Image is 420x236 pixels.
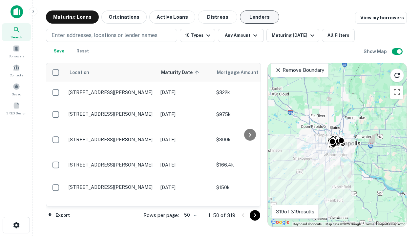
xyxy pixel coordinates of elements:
[216,111,282,118] p: $975k
[10,72,23,78] span: Contacts
[240,10,279,24] button: Lenders
[69,69,89,76] span: Location
[69,137,154,143] p: [STREET_ADDRESS][PERSON_NAME]
[6,110,27,116] span: SREO Search
[72,45,93,58] button: Reset
[198,10,237,24] button: Distress
[161,69,201,76] span: Maturity Date
[355,12,407,24] a: View my borrowers
[157,63,213,82] th: Maturity Date
[46,29,177,42] button: Enter addresses, locations or lender names
[390,86,403,99] button: Toggle fullscreen view
[272,31,316,39] div: Maturing [DATE]
[160,161,210,168] p: [DATE]
[46,10,99,24] button: Maturing Loans
[269,218,291,226] img: Google
[293,222,322,226] button: Keyboard shortcuts
[69,89,154,95] p: [STREET_ADDRESS][PERSON_NAME]
[2,42,31,60] a: Borrowers
[2,23,31,41] a: Search
[2,80,31,98] a: Saved
[275,66,324,74] p: Remove Boundary
[160,184,210,191] p: [DATE]
[12,91,21,97] span: Saved
[269,218,291,226] a: Open this area in Google Maps (opens a new window)
[52,31,157,39] p: Enter addresses, locations or lender names
[325,222,361,226] span: Map data ©2025 Google
[250,210,260,221] button: Go to next page
[46,210,72,220] button: Export
[216,136,282,143] p: $300k
[213,63,285,82] th: Mortgage Amount
[160,206,210,213] p: [DATE]
[378,222,405,226] a: Report a map error
[276,208,314,216] p: 319 of 319 results
[69,184,154,190] p: [STREET_ADDRESS][PERSON_NAME]
[49,45,70,58] button: Save your search to get updates of matches that match your search criteria.
[2,61,31,79] a: Contacts
[218,29,264,42] button: Any Amount
[10,5,23,18] img: capitalize-icon.png
[216,184,282,191] p: $150k
[181,210,198,220] div: 50
[65,63,157,82] th: Location
[216,206,282,213] p: $400k
[69,162,154,168] p: [STREET_ADDRESS][PERSON_NAME]
[268,63,407,226] div: 0 0
[160,111,210,118] p: [DATE]
[160,136,210,143] p: [DATE]
[322,29,355,42] button: All Filters
[365,222,374,226] a: Terms (opens in new tab)
[217,69,267,76] span: Mortgage Amount
[208,211,235,219] p: 1–50 of 319
[216,89,282,96] p: $322k
[9,53,24,59] span: Borrowers
[266,29,319,42] button: Maturing [DATE]
[69,111,154,117] p: [STREET_ADDRESS][PERSON_NAME]
[390,69,404,82] button: Reload search area
[101,10,147,24] button: Originations
[143,211,179,219] p: Rows per page:
[2,99,31,117] a: SREO Search
[216,161,282,168] p: $166.4k
[10,34,22,40] span: Search
[180,29,215,42] button: 10 Types
[364,48,388,55] h6: Show Map
[387,184,420,215] iframe: Chat Widget
[149,10,195,24] button: Active Loans
[160,89,210,96] p: [DATE]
